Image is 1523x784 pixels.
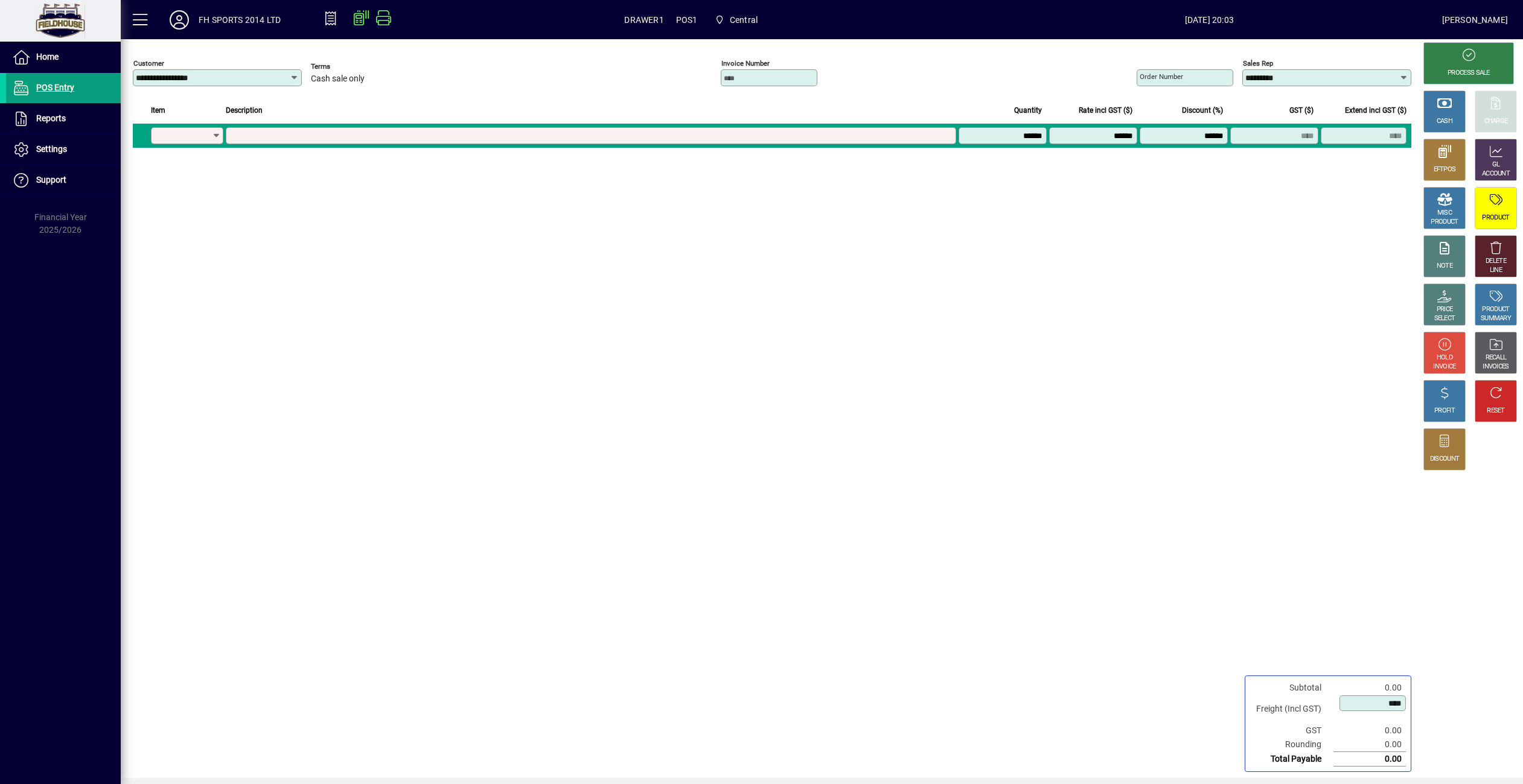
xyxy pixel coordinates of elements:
[1333,724,1406,738] td: 0.00
[624,10,663,30] span: DRAWER1
[977,10,1442,30] span: [DATE] 20:03
[36,175,66,185] span: Support
[1333,738,1406,752] td: 0.00
[1482,305,1509,314] div: PRODUCT
[1482,169,1510,179] div: ACCOUNT
[1437,353,1452,362] div: HOLD
[6,104,121,134] a: Reports
[6,42,121,72] a: Home
[1482,213,1509,223] div: PRODUCT
[1431,218,1458,227] div: PRODUCT
[1437,117,1452,126] div: CASH
[1481,314,1511,323] div: SUMMARY
[1434,165,1456,174] div: EFTPOS
[1250,752,1333,767] td: Total Payable
[151,104,165,117] span: Item
[1433,362,1455,371] div: INVOICE
[730,10,758,30] span: Central
[1289,104,1314,117] span: GST ($)
[1250,695,1333,724] td: Freight (Incl GST)
[1486,353,1507,362] div: RECALL
[6,165,121,195] a: Support
[36,113,66,123] span: Reports
[1448,69,1490,78] div: PROCESS SALE
[1430,455,1459,464] div: DISCOUNT
[1492,160,1500,169] div: GL
[1182,104,1223,117] span: Discount (%)
[36,83,74,92] span: POS Entry
[1437,305,1453,314] div: PRICE
[311,74,365,84] span: Cash sale only
[1437,209,1452,218] div: MISC
[709,9,762,31] span: Central
[1490,266,1502,275] div: LINE
[1345,104,1406,117] span: Extend incl GST ($)
[1250,681,1333,695] td: Subtotal
[1140,72,1183,81] mat-label: Order number
[199,10,281,30] div: FH SPORTS 2014 LTD
[1434,406,1455,416] div: PROFIT
[311,63,383,71] span: Terms
[1437,262,1452,271] div: NOTE
[1250,738,1333,752] td: Rounding
[1014,104,1042,117] span: Quantity
[1333,752,1406,767] td: 0.00
[36,52,59,62] span: Home
[1250,724,1333,738] td: GST
[1442,10,1508,30] div: [PERSON_NAME]
[1243,59,1273,68] mat-label: Sales rep
[1434,314,1455,323] div: SELECT
[133,59,164,68] mat-label: Customer
[1483,362,1509,371] div: INVOICES
[1079,104,1132,117] span: Rate incl GST ($)
[1487,406,1505,416] div: RESET
[160,9,199,31] button: Profile
[1333,681,1406,695] td: 0.00
[1484,117,1508,126] div: CHARGE
[721,59,770,68] mat-label: Invoice number
[36,144,67,154] span: Settings
[1486,257,1506,266] div: DELETE
[226,104,263,117] span: Description
[6,134,121,165] a: Settings
[676,10,698,30] span: POS1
